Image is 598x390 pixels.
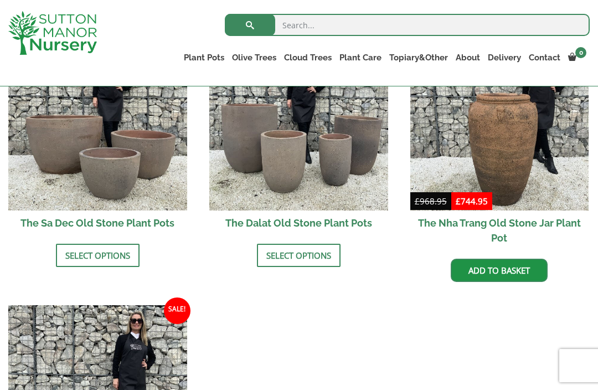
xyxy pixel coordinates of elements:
[385,50,452,65] a: Topiary&Other
[564,50,590,65] a: 0
[225,14,590,36] input: Search...
[209,211,388,235] h2: The Dalat Old Stone Plant Pots
[410,32,589,211] img: The Nha Trang Old Stone Jar Plant Pot
[8,11,97,55] img: logo
[8,32,187,211] img: The Sa Dec Old Stone Plant Pots
[8,211,187,235] h2: The Sa Dec Old Stone Plant Pots
[415,196,447,207] bdi: 968.95
[8,32,187,235] a: Sale! The Sa Dec Old Stone Plant Pots
[209,32,388,211] img: The Dalat Old Stone Plant Pots
[209,32,388,235] a: Sale! The Dalat Old Stone Plant Pots
[180,50,228,65] a: Plant Pots
[56,244,140,267] a: Select options for “The Sa Dec Old Stone Plant Pots”
[484,50,525,65] a: Delivery
[164,297,190,324] span: Sale!
[336,50,385,65] a: Plant Care
[280,50,336,65] a: Cloud Trees
[452,50,484,65] a: About
[451,259,548,282] a: Add to basket: “The Nha Trang Old Stone Jar Plant Pot”
[456,196,488,207] bdi: 744.95
[525,50,564,65] a: Contact
[410,32,589,250] a: Sale! The Nha Trang Old Stone Jar Plant Pot
[415,196,420,207] span: £
[410,211,589,250] h2: The Nha Trang Old Stone Jar Plant Pot
[257,244,341,267] a: Select options for “The Dalat Old Stone Plant Pots”
[456,196,461,207] span: £
[575,47,586,58] span: 0
[228,50,280,65] a: Olive Trees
